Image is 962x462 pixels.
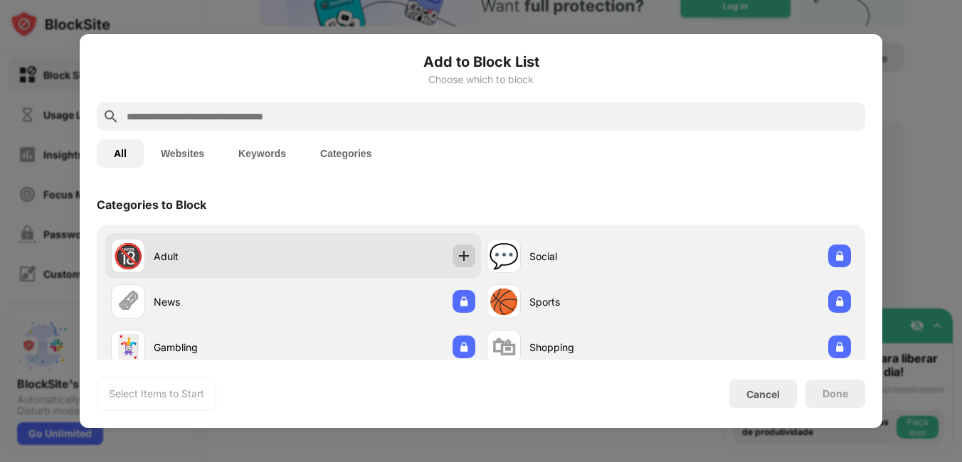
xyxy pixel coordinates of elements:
div: News [154,294,293,309]
div: Adult [154,249,293,264]
div: 🛍 [492,333,516,362]
h6: Add to Block List [97,51,865,72]
button: Categories [303,139,388,168]
div: 🗞 [116,287,140,316]
button: All [97,139,144,168]
div: Social [529,249,669,264]
div: Gambling [154,340,293,355]
div: Shopping [529,340,669,355]
div: 🏀 [489,287,519,316]
div: Done [823,388,848,399]
div: Categories to Block [97,198,206,212]
img: search.svg [102,108,120,125]
div: Choose which to block [97,74,865,85]
button: Keywords [221,139,303,168]
div: 🃏 [113,333,143,362]
div: Select Items to Start [109,387,204,401]
button: Websites [144,139,221,168]
div: 💬 [489,242,519,271]
div: Cancel [746,388,780,400]
div: 🔞 [113,242,143,271]
div: Sports [529,294,669,309]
